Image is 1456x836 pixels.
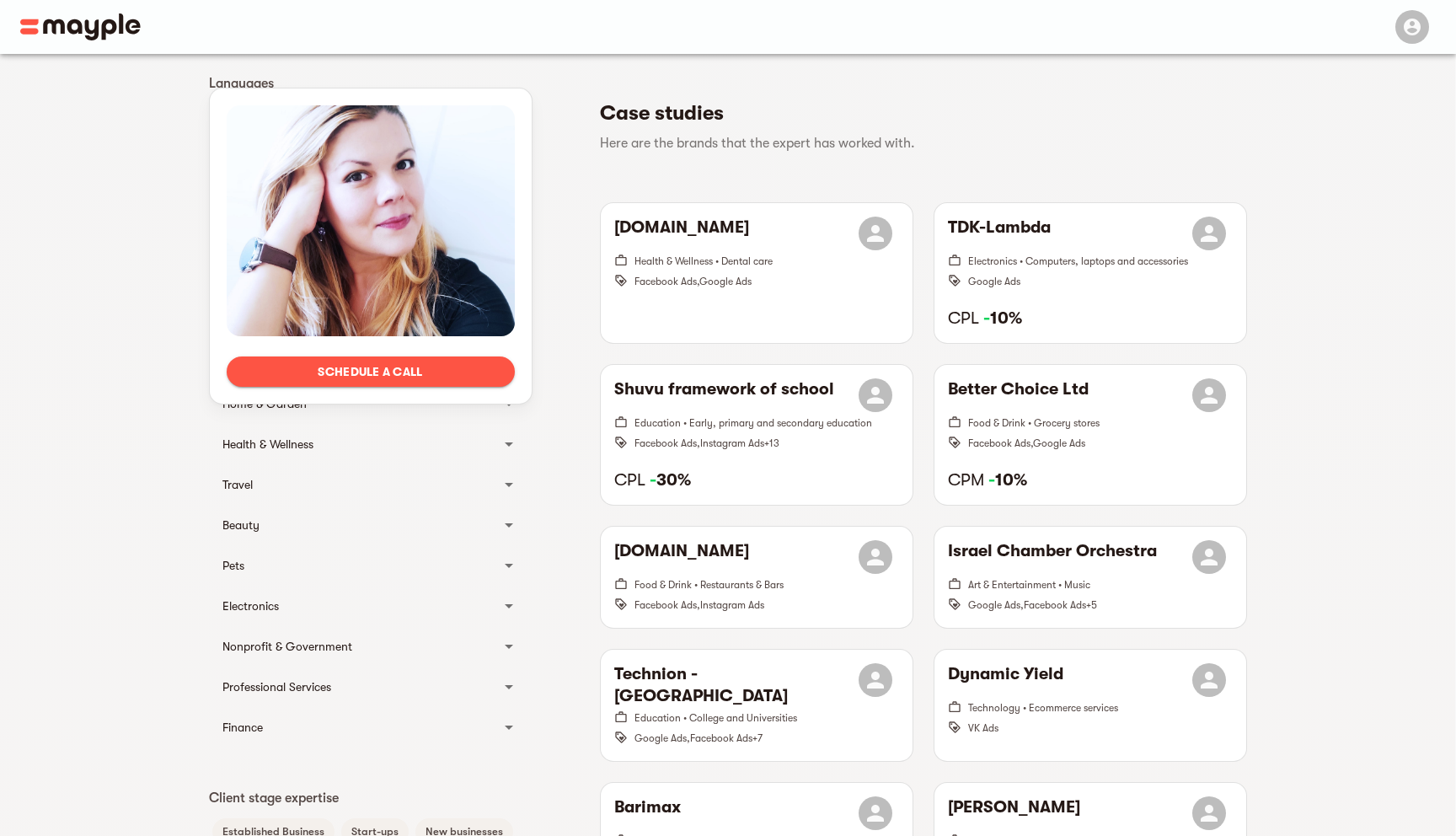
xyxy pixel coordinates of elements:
span: Facebook Ads , [634,599,700,611]
span: Facebook Ads [690,732,752,744]
p: Client stage expertise [209,788,533,808]
div: Health & Wellness [209,424,533,464]
span: Google Ads [1033,437,1085,449]
span: Food & Drink • Grocery stores [968,417,1100,429]
h6: TDK-Lambda [948,217,1051,250]
span: + 13 [764,437,779,449]
p: Here are the brands that the expert has worked with. [600,133,1234,153]
div: Beauty [222,515,489,535]
h6: CPL [614,469,899,491]
div: Beauty [209,505,533,545]
h6: Israel Chamber Orchestra [948,540,1157,574]
h6: [DOMAIN_NAME] [614,217,749,250]
div: Home & Garden [209,383,533,424]
div: Professional Services [222,677,489,697]
h6: Dynamic Yield [948,663,1063,697]
span: Google Ads [699,276,752,287]
h6: [PERSON_NAME] [948,796,1080,830]
div: Travel [209,464,533,505]
div: Finance [222,717,489,737]
div: Electronics [222,596,489,616]
button: Israel Chamber OrchestraArt & Entertainment • MusicGoogle Ads,Facebook Ads+5 [934,527,1246,628]
h6: Technion - [GEOGRAPHIC_DATA] [614,663,859,707]
span: Education • Early, primary and secondary education [634,417,872,429]
div: Nonprofit & Government [209,626,533,667]
strong: 30% [650,470,691,490]
span: Facebook Ads , [634,437,700,449]
span: + 7 [752,732,763,744]
span: VK Ads [968,722,998,734]
button: Schedule a call [227,356,515,387]
span: - [650,470,656,490]
span: Electronics • Computers, laptops and accessories [968,255,1188,267]
div: Travel [222,474,489,495]
h6: Shuvu framework of school [614,378,834,412]
span: + 5 [1086,599,1097,611]
div: Finance [209,707,533,748]
span: Health & Wellness • Dental care [634,255,773,267]
span: Food & Drink • Restaurants & Bars [634,579,784,591]
h5: Case studies [600,99,1234,126]
div: Pets [222,555,489,576]
span: Schedule a call [240,362,501,382]
div: Professional Services [209,667,533,707]
h6: CPL [948,308,1233,330]
span: Instagram Ads [700,437,764,449]
span: - [988,470,995,490]
button: TDK-LambdaElectronics • Computers, laptops and accessoriesGoogle AdsCPL -10% [934,203,1246,343]
h6: Barimax [614,796,681,830]
span: Google Ads , [634,732,690,744]
strong: 10% [988,470,1027,490]
div: Pets [209,545,533,586]
span: - [983,308,990,328]
h6: Better Choice Ltd [948,378,1089,412]
span: Facebook Ads , [634,276,699,287]
span: Instagram Ads [700,599,764,611]
h6: CPM [948,469,1233,491]
span: Menu [1385,19,1436,32]
div: Health & Wellness [222,434,489,454]
div: Electronics [209,586,533,626]
span: Facebook Ads , [968,437,1033,449]
span: Education • College and Universities [634,712,797,724]
span: Google Ads , [968,599,1024,611]
span: Art & Entertainment • Music [968,579,1090,591]
button: Better Choice LtdFood & Drink • Grocery storesFacebook Ads,Google AdsCPM -10% [934,365,1246,505]
span: Technology • Ecommerce services [968,702,1118,714]
span: Google Ads [968,276,1020,287]
p: Languages [209,73,533,94]
button: [DOMAIN_NAME]Health & Wellness • Dental careFacebook Ads,Google Ads [601,203,913,343]
button: Dynamic YieldTechnology • Ecommerce servicesVK Ads [934,650,1246,761]
button: Technion - [GEOGRAPHIC_DATA]Education • College and UniversitiesGoogle Ads,Facebook Ads+7 [601,650,913,761]
button: [DOMAIN_NAME]Food & Drink • Restaurants & BarsFacebook Ads,Instagram Ads [601,527,913,628]
h6: [DOMAIN_NAME] [614,540,749,574]
div: Nonprofit & Government [222,636,489,656]
img: Main logo [20,13,141,40]
button: Shuvu framework of schoolEducation • Early, primary and secondary educationFacebook Ads,Instagram... [601,365,913,505]
span: Facebook Ads [1024,599,1086,611]
strong: 10% [983,308,1022,328]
